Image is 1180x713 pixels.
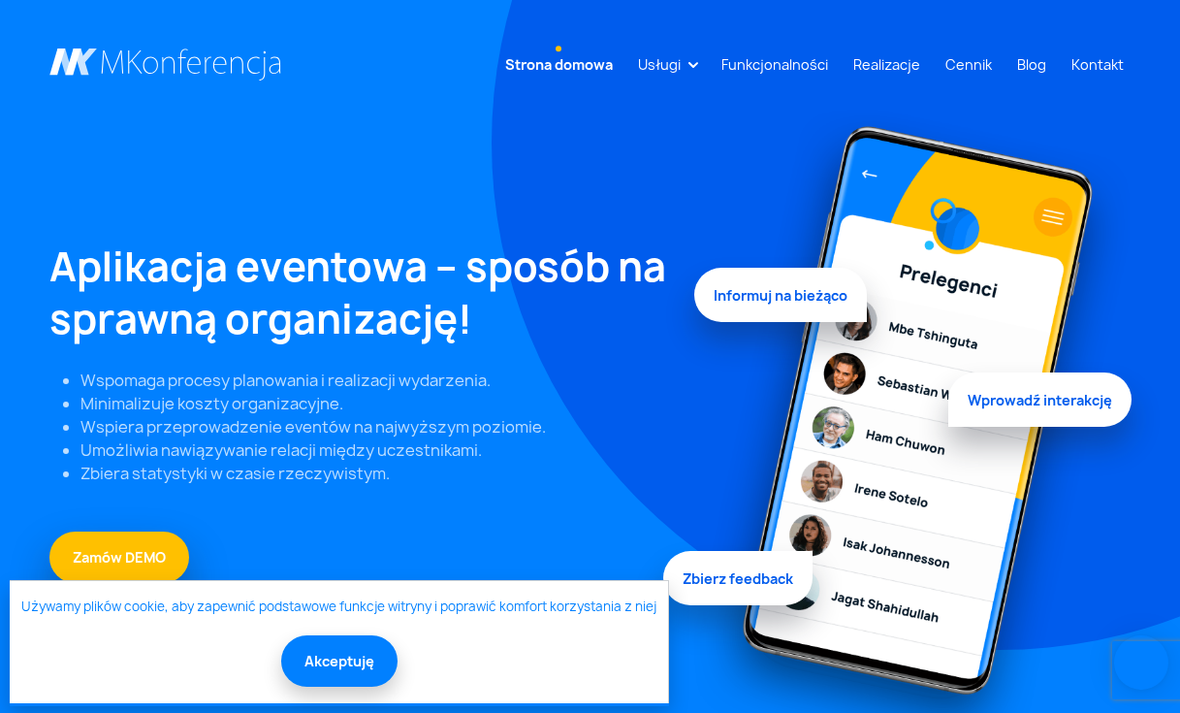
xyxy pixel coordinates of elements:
[845,47,928,82] a: Realizacje
[1064,47,1132,82] a: Kontakt
[948,368,1132,422] span: Wprowadź interakcję
[80,462,671,485] li: Zbiera statystyki w czasie rzeczywistym.
[1114,635,1168,690] iframe: Smartsupp widget button
[1009,47,1054,82] a: Blog
[281,635,398,687] button: Akceptuję
[663,546,813,600] span: Zbierz feedback
[21,598,656,617] a: Używamy plików cookie, aby zapewnić podstawowe funkcje witryny i poprawić komfort korzystania z niej
[80,438,671,462] li: Umożliwia nawiązywanie relacji między uczestnikami.
[80,369,671,392] li: Wspomaga procesy planowania i realizacji wydarzenia.
[49,241,671,345] h1: Aplikacja eventowa – sposób na sprawną organizację!
[938,47,1000,82] a: Cennik
[80,392,671,415] li: Minimalizuje koszty organizacyjne.
[694,274,867,328] span: Informuj na bieżąco
[80,415,671,438] li: Wspiera przeprowadzenie eventów na najwyższym poziomie.
[714,47,836,82] a: Funkcjonalności
[497,47,621,82] a: Strona domowa
[630,47,688,82] a: Usługi
[49,532,189,583] a: Zamów DEMO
